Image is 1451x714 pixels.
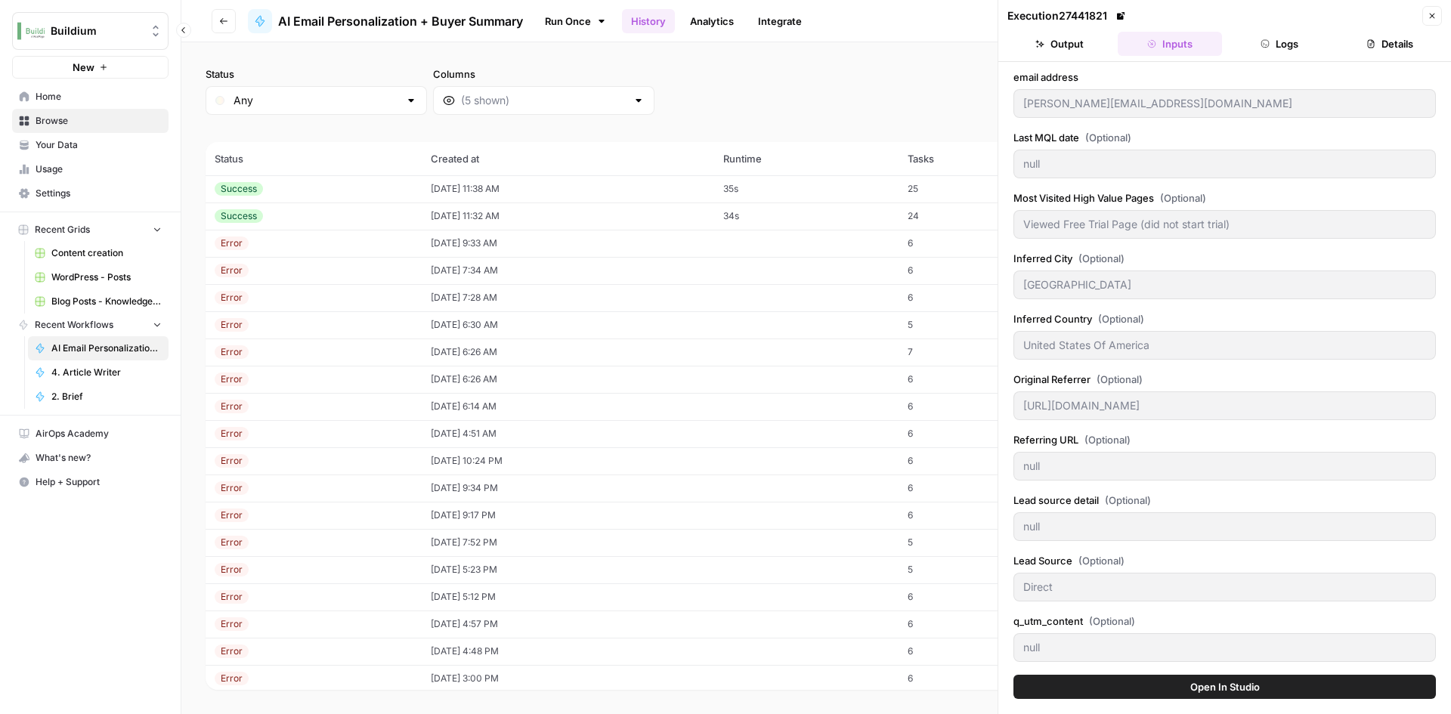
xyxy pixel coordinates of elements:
span: (Optional) [1089,614,1135,629]
button: New [12,56,169,79]
a: WordPress - Posts [28,265,169,289]
th: Runtime [714,142,899,175]
td: [DATE] 5:23 PM [422,556,714,583]
span: (Optional) [1089,674,1135,689]
td: 6 [899,257,1044,284]
a: Integrate [749,9,811,33]
label: email address [1013,70,1436,85]
td: [DATE] 7:28 AM [422,284,714,311]
label: q_utm_content [1013,614,1436,629]
button: Help + Support [12,470,169,494]
a: AI Email Personalization + Buyer Summary [28,336,169,360]
td: 5 [899,556,1044,583]
a: 4. Article Writer [28,360,169,385]
td: 24 [899,202,1044,230]
td: 6 [899,393,1044,420]
div: Error [215,617,249,631]
label: Lead Source [1013,553,1436,568]
td: [DATE] 9:34 PM [422,474,714,502]
td: [DATE] 4:48 PM [422,638,714,665]
span: Recent Grids [35,223,90,236]
td: 5 [899,529,1044,556]
div: Error [215,236,249,250]
input: (5 shown) [461,93,626,108]
span: (1024 records) [206,115,1427,142]
td: 6 [899,665,1044,692]
td: [DATE] 11:38 AM [422,175,714,202]
div: Error [215,345,249,359]
td: [DATE] 6:26 AM [422,338,714,366]
span: 2. Brief [51,390,162,403]
td: [DATE] 11:32 AM [422,202,714,230]
span: Home [36,90,162,104]
span: AI Email Personalization + Buyer Summary [278,12,523,30]
button: Inputs [1118,32,1222,56]
a: Usage [12,157,169,181]
td: 6 [899,366,1044,393]
div: Success [215,182,263,196]
a: Analytics [681,9,743,33]
td: 34s [714,202,899,230]
div: Error [215,672,249,685]
a: Your Data [12,133,169,157]
label: Inferred Country [1013,311,1436,326]
label: Lead source detail [1013,493,1436,508]
span: Help + Support [36,475,162,489]
div: Error [215,264,249,277]
a: Browse [12,109,169,133]
label: Original Referrer [1013,372,1436,387]
td: 6 [899,610,1044,638]
button: Logs [1228,32,1332,56]
a: History [622,9,675,33]
span: (Optional) [1085,130,1131,145]
th: Created at [422,142,714,175]
td: [DATE] 5:12 PM [422,583,714,610]
div: Error [215,590,249,604]
span: Open In Studio [1190,679,1260,694]
label: Referring URL [1013,432,1436,447]
span: (Optional) [1098,311,1144,326]
div: Error [215,508,249,522]
span: AI Email Personalization + Buyer Summary [51,342,162,355]
span: Recent Workflows [35,318,113,332]
span: (Optional) [1105,493,1151,508]
td: [DATE] 6:30 AM [422,311,714,338]
label: Most Visited High Value Pages [1013,190,1436,206]
td: 6 [899,447,1044,474]
div: Error [215,400,249,413]
th: Status [206,142,422,175]
span: Settings [36,187,162,200]
td: [DATE] 6:26 AM [422,366,714,393]
span: Your Data [36,138,162,152]
span: New [73,60,94,75]
span: Blog Posts - Knowledge Base.csv [51,295,162,308]
div: Execution 27441821 [1007,8,1128,23]
th: Tasks [899,142,1044,175]
div: Error [215,454,249,468]
a: AirOps Academy [12,422,169,446]
span: (Optional) [1084,432,1131,447]
td: 6 [899,583,1044,610]
span: AirOps Academy [36,427,162,440]
td: 7 [899,338,1044,366]
td: 25 [899,175,1044,202]
td: 6 [899,502,1044,529]
span: 4. Article Writer [51,366,162,379]
span: Usage [36,162,162,176]
label: Columns [433,66,654,82]
td: 6 [899,638,1044,665]
span: (Optional) [1097,372,1143,387]
td: [DATE] 10:24 PM [422,447,714,474]
td: 6 [899,474,1044,502]
a: Settings [12,181,169,206]
div: Error [215,481,249,495]
td: [DATE] 6:14 AM [422,393,714,420]
div: Error [215,427,249,440]
div: Error [215,644,249,658]
button: Output [1007,32,1112,56]
a: Run Once [535,8,616,34]
label: Inferred City [1013,251,1436,266]
td: 5 [899,311,1044,338]
div: Error [215,563,249,576]
img: Buildium Logo [17,17,45,45]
